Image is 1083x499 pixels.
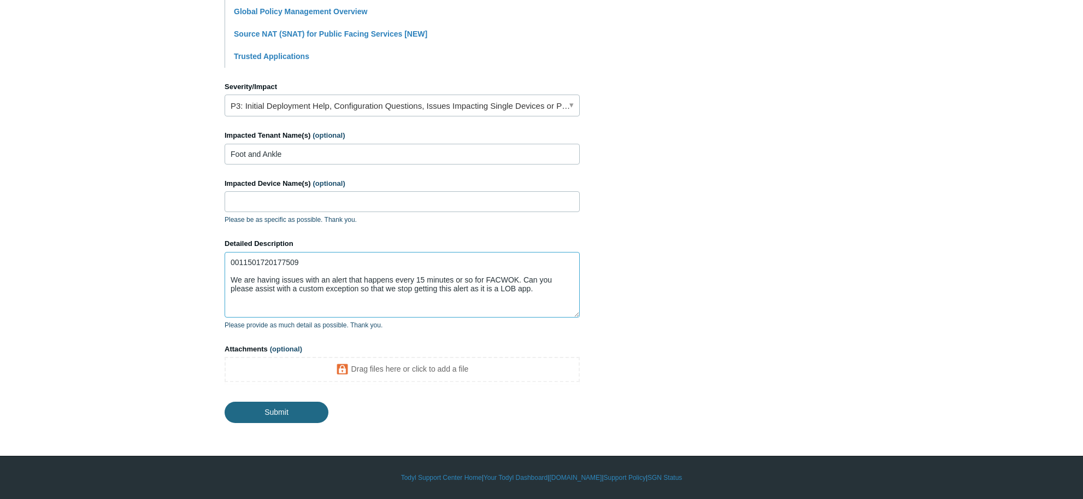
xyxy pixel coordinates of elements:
[234,52,309,61] a: Trusted Applications
[270,345,302,353] span: (optional)
[225,238,580,249] label: Detailed Description
[225,81,580,92] label: Severity/Impact
[225,344,580,355] label: Attachments
[401,473,482,483] a: Todyl Support Center Home
[234,30,427,38] a: Source NAT (SNAT) for Public Facing Services [NEW]
[313,179,345,187] span: (optional)
[225,178,580,189] label: Impacted Device Name(s)
[484,473,548,483] a: Your Todyl Dashboard
[225,320,580,330] p: Please provide as much detail as possible. Thank you.
[234,7,367,16] a: Global Policy Management Overview
[225,473,858,483] div: | | | |
[313,131,345,139] span: (optional)
[225,402,328,422] input: Submit
[648,473,682,483] a: SGN Status
[604,473,646,483] a: Support Policy
[549,473,602,483] a: [DOMAIN_NAME]
[225,95,580,116] a: P3: Initial Deployment Help, Configuration Questions, Issues Impacting Single Devices or Past Out...
[225,215,580,225] p: Please be as specific as possible. Thank you.
[225,130,580,141] label: Impacted Tenant Name(s)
